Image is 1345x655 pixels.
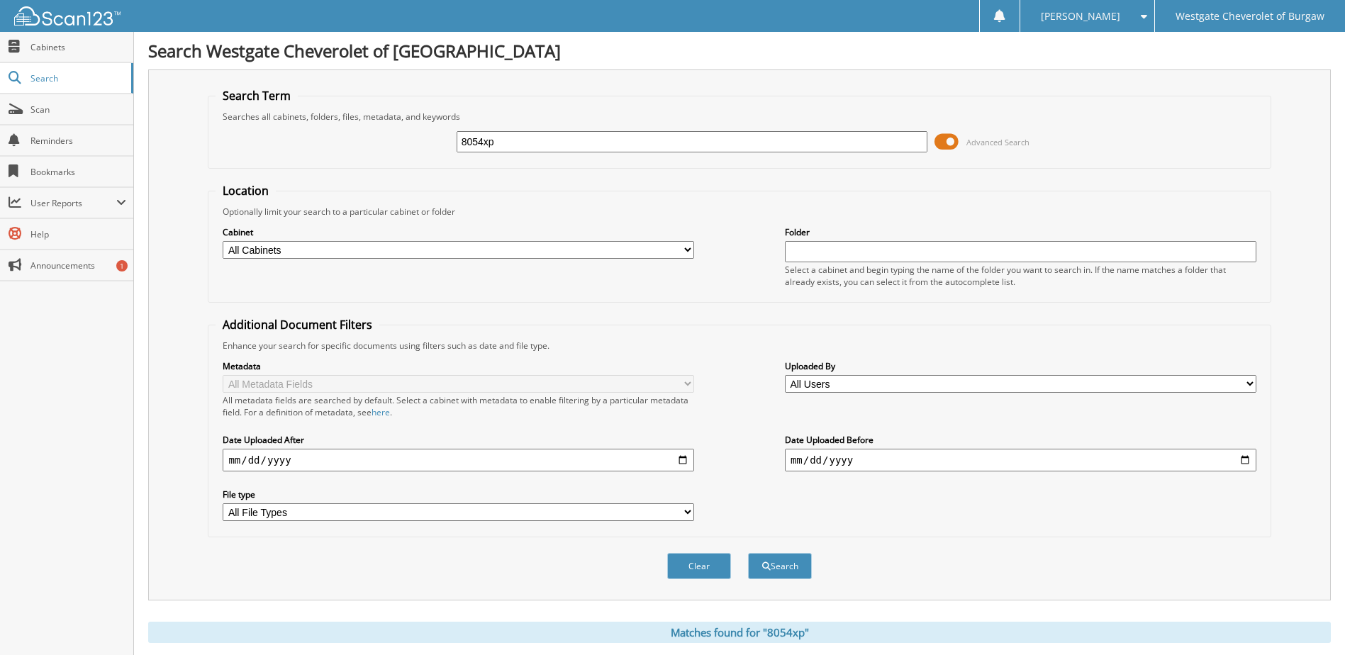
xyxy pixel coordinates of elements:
[116,260,128,271] div: 1
[1041,12,1120,21] span: [PERSON_NAME]
[216,88,298,103] legend: Search Term
[372,406,390,418] a: here
[785,360,1256,372] label: Uploaded By
[30,135,126,147] span: Reminders
[30,41,126,53] span: Cabinets
[785,264,1256,288] div: Select a cabinet and begin typing the name of the folder you want to search in. If the name match...
[223,488,694,500] label: File type
[216,340,1263,352] div: Enhance your search for specific documents using filters such as date and file type.
[14,6,121,26] img: scan123-logo-white.svg
[30,259,126,271] span: Announcements
[223,449,694,471] input: start
[223,360,694,372] label: Metadata
[30,166,126,178] span: Bookmarks
[785,226,1256,238] label: Folder
[667,553,731,579] button: Clear
[30,72,124,84] span: Search
[30,228,126,240] span: Help
[223,394,694,418] div: All metadata fields are searched by default. Select a cabinet with metadata to enable filtering b...
[30,103,126,116] span: Scan
[148,39,1331,62] h1: Search Westgate Cheverolet of [GEOGRAPHIC_DATA]
[1176,12,1324,21] span: Westgate Cheverolet of Burgaw
[223,226,694,238] label: Cabinet
[966,137,1029,147] span: Advanced Search
[30,197,116,209] span: User Reports
[216,317,379,332] legend: Additional Document Filters
[785,434,1256,446] label: Date Uploaded Before
[223,434,694,446] label: Date Uploaded After
[148,622,1331,643] div: Matches found for "8054xp"
[785,449,1256,471] input: end
[216,183,276,198] legend: Location
[216,111,1263,123] div: Searches all cabinets, folders, files, metadata, and keywords
[216,206,1263,218] div: Optionally limit your search to a particular cabinet or folder
[748,553,812,579] button: Search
